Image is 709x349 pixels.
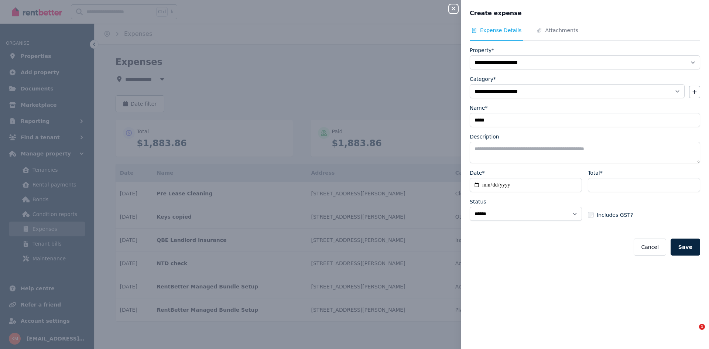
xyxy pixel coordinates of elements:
[588,212,594,218] input: Includes GST?
[634,239,666,256] button: Cancel
[545,27,578,34] span: Attachments
[470,47,494,54] label: Property*
[470,133,499,140] label: Description
[480,27,521,34] span: Expense Details
[597,211,633,219] span: Includes GST?
[588,169,603,177] label: Total*
[684,324,702,342] iframe: Intercom live chat
[671,239,700,256] button: Save
[470,9,522,18] span: Create expense
[699,324,705,330] span: 1
[470,104,487,112] label: Name*
[470,27,700,41] nav: Tabs
[470,75,496,83] label: Category*
[470,198,486,205] label: Status
[470,169,484,177] label: Date*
